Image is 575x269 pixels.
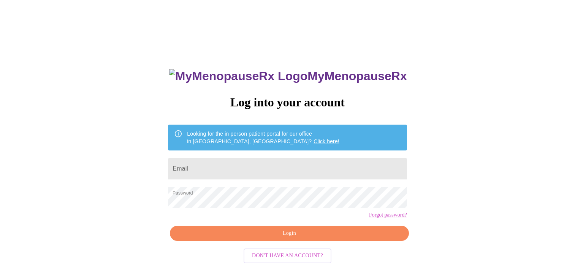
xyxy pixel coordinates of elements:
[244,248,331,263] button: Don't have an account?
[168,95,407,109] h3: Log into your account
[169,69,307,83] img: MyMenopauseRx Logo
[179,229,400,238] span: Login
[242,252,333,258] a: Don't have an account?
[252,251,323,261] span: Don't have an account?
[369,212,407,218] a: Forgot password?
[170,226,409,241] button: Login
[314,138,339,144] a: Click here!
[169,69,407,83] h3: MyMenopauseRx
[187,127,339,148] div: Looking for the in person patient portal for our office in [GEOGRAPHIC_DATA], [GEOGRAPHIC_DATA]?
